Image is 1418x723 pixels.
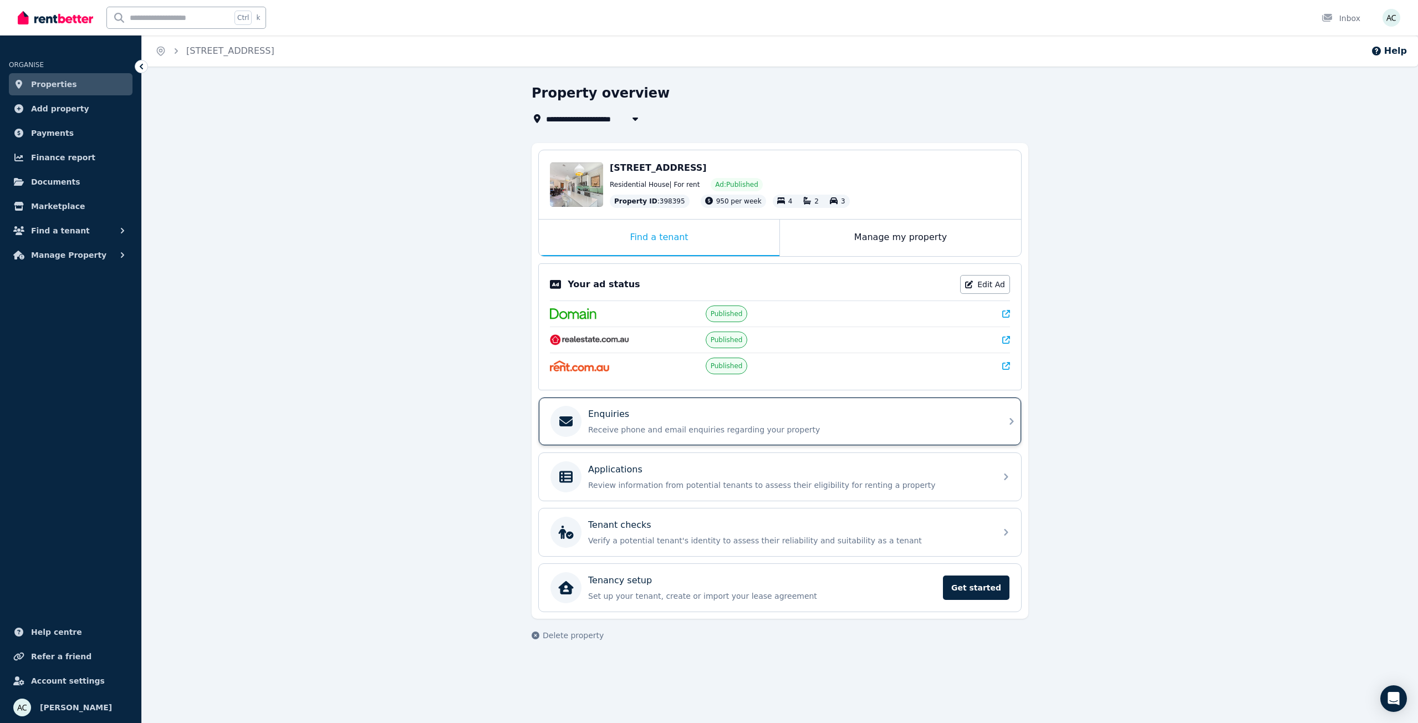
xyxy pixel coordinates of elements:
span: Help centre [31,625,82,639]
a: Edit Ad [960,275,1010,294]
span: Delete property [543,630,604,641]
span: Payments [31,126,74,140]
p: Receive phone and email enquiries regarding your property [588,424,989,435]
span: 3 [841,197,845,205]
span: Ctrl [234,11,252,25]
span: [PERSON_NAME] [40,701,112,714]
img: Alister Cole [1383,9,1400,27]
span: Residential House | For rent [610,180,700,189]
a: EnquiriesReceive phone and email enquiries regarding your property [539,398,1021,445]
img: RentBetter [18,9,93,26]
a: Payments [9,122,132,144]
a: Account settings [9,670,132,692]
a: Documents [9,171,132,193]
a: Refer a friend [9,645,132,668]
span: Marketplace [31,200,85,213]
span: Properties [31,78,77,91]
button: Find a tenant [9,220,132,242]
span: Published [711,335,743,344]
span: Add property [31,102,89,115]
span: 950 per week [716,197,762,205]
div: : 398395 [610,195,690,208]
a: Help centre [9,621,132,643]
span: Published [711,309,743,318]
nav: Breadcrumb [142,35,288,67]
span: Ad: Published [715,180,758,189]
span: [STREET_ADDRESS] [610,162,707,173]
span: Property ID [614,197,657,206]
p: Set up your tenant, create or import your lease agreement [588,590,936,602]
a: Properties [9,73,132,95]
img: Domain.com.au [550,308,596,319]
span: k [256,13,260,22]
span: Refer a friend [31,650,91,663]
img: Alister Cole [13,699,31,716]
a: Tenant checksVerify a potential tenant's identity to assess their reliability and suitability as ... [539,508,1021,556]
span: 2 [814,197,819,205]
p: Tenancy setup [588,574,652,587]
span: Account settings [31,674,105,688]
p: Review information from potential tenants to assess their eligibility for renting a property [588,480,989,491]
p: Tenant checks [588,518,651,532]
div: Manage my property [780,220,1021,256]
p: Your ad status [568,278,640,291]
span: Published [711,361,743,370]
span: ORGANISE [9,61,44,69]
span: Find a tenant [31,224,90,237]
button: Help [1371,44,1407,58]
div: Find a tenant [539,220,779,256]
div: Open Intercom Messenger [1380,685,1407,712]
span: 4 [788,197,793,205]
span: Manage Property [31,248,106,262]
a: Marketplace [9,195,132,217]
a: [STREET_ADDRESS] [186,45,274,56]
img: Rent.com.au [550,360,609,371]
a: ApplicationsReview information from potential tenants to assess their eligibility for renting a p... [539,453,1021,501]
p: Applications [588,463,642,476]
a: Add property [9,98,132,120]
span: Documents [31,175,80,189]
img: RealEstate.com.au [550,334,629,345]
span: Get started [943,576,1009,600]
p: Enquiries [588,408,629,421]
span: Finance report [31,151,95,164]
p: Verify a potential tenant's identity to assess their reliability and suitability as a tenant [588,535,989,546]
button: Delete property [532,630,604,641]
div: Inbox [1322,13,1360,24]
a: Finance report [9,146,132,169]
button: Manage Property [9,244,132,266]
h1: Property overview [532,84,670,102]
a: Tenancy setupSet up your tenant, create or import your lease agreementGet started [539,564,1021,612]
